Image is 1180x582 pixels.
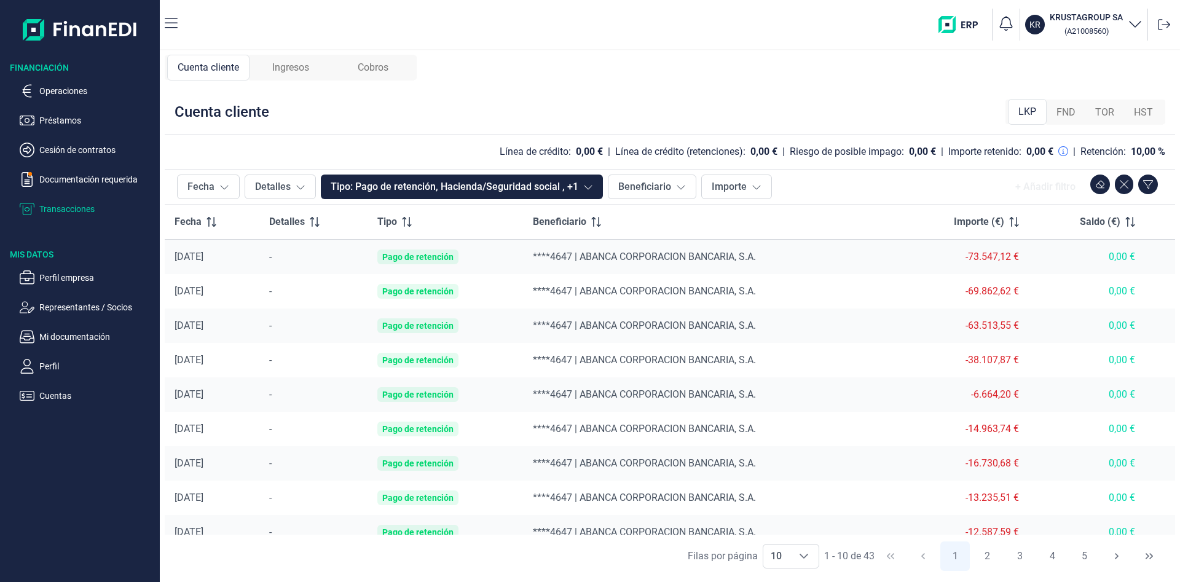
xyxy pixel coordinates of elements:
button: Page 3 [1005,541,1034,571]
div: 0,00 € [1039,492,1135,504]
button: Page 4 [1037,541,1067,571]
div: Cuenta cliente [175,102,269,122]
div: 0,00 € [1039,285,1135,297]
span: ****4647 | ABANCA CORPORACION BANCARIA, S.A. [533,388,756,400]
div: 0,00 € [1039,251,1135,263]
span: LKP [1018,104,1036,119]
div: [DATE] [175,320,250,332]
button: Next Page [1102,541,1131,571]
span: ****4647 | ABANCA CORPORACION BANCARIA, S.A. [533,423,756,435]
div: Ingresos [250,55,332,81]
div: [DATE] [175,492,250,504]
span: - [269,354,272,366]
div: Línea de crédito (retenciones): [615,146,745,158]
span: - [269,251,272,262]
span: Ingresos [272,60,309,75]
p: Cuentas [39,388,155,403]
div: -14.963,74 € [908,423,1019,435]
span: - [269,423,272,435]
span: Detalles [269,214,305,229]
div: Choose [789,545,819,568]
div: -16.730,68 € [908,457,1019,470]
div: -73.547,12 € [908,251,1019,263]
span: ****4647 | ABANCA CORPORACION BANCARIA, S.A. [533,354,756,366]
div: 0,00 € [1039,354,1135,366]
div: Pago de retención [382,458,454,468]
img: erp [938,16,987,33]
div: [DATE] [175,354,250,366]
span: ****4647 | ABANCA CORPORACION BANCARIA, S.A. [533,320,756,331]
button: Documentación requerida [20,172,155,187]
div: Importe retenido: [948,146,1021,158]
p: Perfil [39,359,155,374]
div: 0,00 € [1039,423,1135,435]
span: - [269,285,272,297]
div: 0,00 € [909,146,936,158]
img: Logo de aplicación [23,10,138,49]
button: Previous Page [908,541,938,571]
span: - [269,388,272,400]
button: Importe [701,175,772,199]
button: Page 5 [1070,541,1099,571]
div: [DATE] [175,251,250,263]
div: [DATE] [175,388,250,401]
span: ****4647 | ABANCA CORPORACION BANCARIA, S.A. [533,526,756,538]
div: 0,00 € [1026,146,1053,158]
div: Pago de retención [382,390,454,399]
div: [DATE] [175,526,250,538]
button: Beneficiario [608,175,696,199]
div: | [1073,144,1076,159]
span: Fecha [175,214,202,229]
div: Pago de retención [382,424,454,434]
span: Saldo (€) [1080,214,1120,229]
button: Representantes / Socios [20,300,155,315]
p: Perfil empresa [39,270,155,285]
div: | [941,144,943,159]
span: Beneficiario [533,214,586,229]
div: Pago de retención [382,355,454,365]
button: Cesión de contratos [20,143,155,157]
div: [DATE] [175,457,250,470]
div: HST [1124,100,1163,125]
span: - [269,457,272,469]
button: KRKRUSTAGROUP SA (A21008560) [1025,11,1143,38]
div: Pago de retención [382,493,454,503]
span: HST [1134,105,1153,120]
span: - [269,320,272,331]
div: Riesgo de posible impago: [790,146,904,158]
h3: KRUSTAGROUP SA [1050,11,1123,23]
p: Préstamos [39,113,155,128]
div: -38.107,87 € [908,354,1019,366]
span: - [269,526,272,538]
div: -63.513,55 € [908,320,1019,332]
div: -6.664,20 € [908,388,1019,401]
div: 10,00 % [1131,146,1165,158]
span: FND [1056,105,1076,120]
div: Pago de retención [382,252,454,262]
div: -12.587,59 € [908,526,1019,538]
div: Pago de retención [382,527,454,537]
div: [DATE] [175,423,250,435]
div: Retención: [1080,146,1126,158]
span: ****4647 | ABANCA CORPORACION BANCARIA, S.A. [533,285,756,297]
button: Perfil empresa [20,270,155,285]
span: 10 [763,545,789,568]
span: 1 - 10 de 43 [824,551,875,561]
div: Línea de crédito: [500,146,571,158]
button: Page 1 [940,541,970,571]
div: | [782,144,785,159]
button: Transacciones [20,202,155,216]
button: Mi documentación [20,329,155,344]
div: Pago de retención [382,321,454,331]
span: Importe (€) [954,214,1004,229]
div: 0,00 € [750,146,777,158]
div: FND [1047,100,1085,125]
div: 0,00 € [576,146,603,158]
div: Cobros [332,55,414,81]
span: TOR [1095,105,1114,120]
button: Cuentas [20,388,155,403]
p: Representantes / Socios [39,300,155,315]
p: Documentación requerida [39,172,155,187]
span: ****4647 | ABANCA CORPORACION BANCARIA, S.A. [533,457,756,469]
div: [DATE] [175,285,250,297]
